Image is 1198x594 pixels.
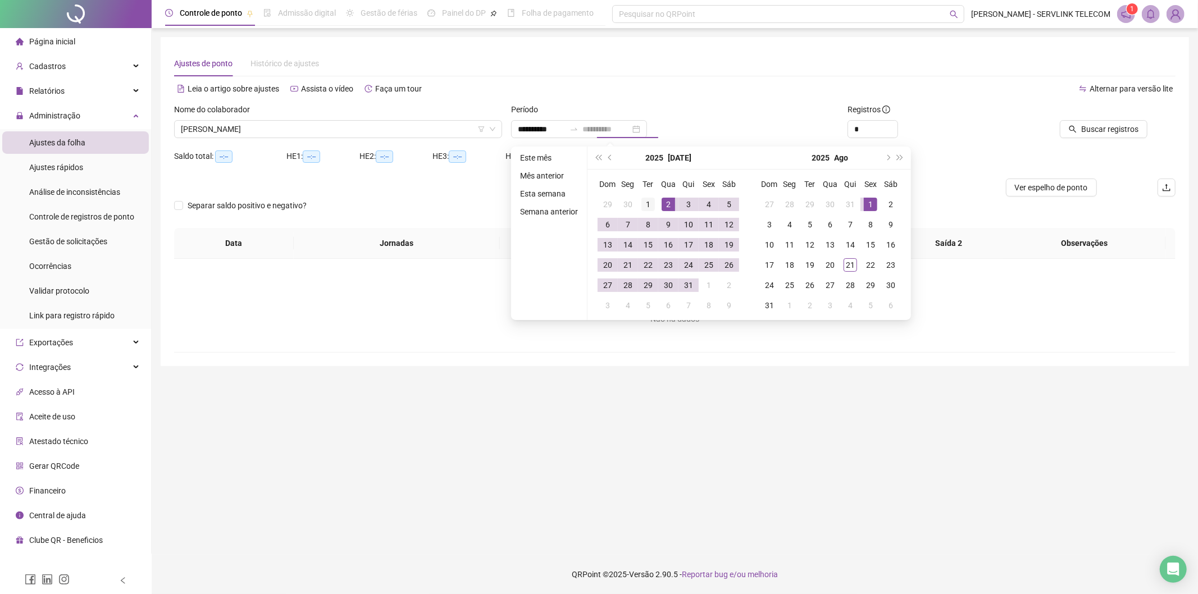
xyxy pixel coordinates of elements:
div: 29 [864,278,877,292]
div: 22 [864,258,877,272]
div: 26 [722,258,736,272]
div: 5 [864,299,877,312]
span: linkedin [42,574,53,585]
td: 2025-07-11 [699,214,719,235]
th: Dom [759,174,780,194]
div: 9 [722,299,736,312]
span: info-circle [882,106,890,113]
div: HE 2: [359,150,432,163]
label: Nome do colaborador [174,103,257,116]
div: 23 [662,258,675,272]
td: 2025-07-06 [598,214,618,235]
td: 2025-06-29 [598,194,618,214]
td: 2025-08-22 [860,255,881,275]
button: super-next-year [894,147,907,169]
td: 2025-07-18 [699,235,719,255]
sup: 1 [1127,3,1138,15]
span: Exportações [29,338,73,347]
span: dollar [16,487,24,495]
td: 2025-07-30 [820,194,840,214]
span: Financeiro [29,486,66,495]
button: prev-year [604,147,617,169]
td: 2025-08-09 [719,295,739,316]
span: Alternar para versão lite [1090,84,1173,93]
div: 17 [682,238,695,252]
div: 3 [601,299,614,312]
span: Admissão digital [278,8,336,17]
td: 2025-07-21 [618,255,638,275]
span: file-done [263,9,271,17]
span: to [570,125,578,134]
th: Sex [699,174,719,194]
div: 15 [864,238,877,252]
div: Não há dados [188,313,1162,325]
div: 18 [783,258,796,272]
div: HE 3: [432,150,505,163]
td: 2025-08-14 [840,235,860,255]
td: 2025-08-09 [881,214,901,235]
td: 2025-08-03 [759,214,780,235]
td: 2025-08-29 [860,275,881,295]
span: Faça um tour [375,84,422,93]
button: next-year [881,147,894,169]
label: Período [511,103,545,116]
span: filter [478,126,485,132]
th: Data [174,228,294,259]
td: 2025-08-02 [881,194,901,214]
button: month panel [668,147,691,169]
span: [PERSON_NAME] - SERVLINK TELECOM [971,8,1110,20]
td: 2025-07-08 [638,214,658,235]
th: Ter [800,174,820,194]
span: Integrações [29,363,71,372]
th: Dom [598,174,618,194]
button: year panel [812,147,830,169]
div: 16 [662,238,675,252]
div: 9 [662,218,675,231]
td: 2025-08-08 [699,295,719,316]
div: 12 [722,218,736,231]
span: pushpin [247,10,253,17]
td: 2025-07-14 [618,235,638,255]
td: 2025-08-10 [759,235,780,255]
div: 4 [783,218,796,231]
td: 2025-08-23 [881,255,901,275]
span: Cadastros [29,62,66,71]
span: file [16,87,24,95]
th: Seg [618,174,638,194]
td: 2025-07-05 [719,194,739,214]
div: 30 [823,198,837,211]
div: 18 [702,238,716,252]
div: 14 [621,238,635,252]
td: 2025-09-02 [800,295,820,316]
td: 2025-06-30 [618,194,638,214]
div: 1 [641,198,655,211]
td: 2025-07-27 [598,275,618,295]
span: Ajustes de ponto [174,59,233,68]
div: 19 [803,258,817,272]
div: 27 [823,278,837,292]
td: 2025-08-17 [759,255,780,275]
span: Reportar bug e/ou melhoria [682,570,778,579]
span: book [507,9,515,17]
td: 2025-09-05 [860,295,881,316]
th: Qua [658,174,678,194]
span: Registros [848,103,890,116]
span: history [365,85,372,93]
span: Ajustes da folha [29,138,85,147]
div: 11 [702,218,716,231]
div: 22 [641,258,655,272]
span: Leia o artigo sobre ajustes [188,84,279,93]
span: Ver espelho de ponto [1015,181,1088,194]
span: upload [1162,183,1171,192]
td: 2025-08-06 [658,295,678,316]
span: instagram [58,574,70,585]
td: 2025-07-31 [840,194,860,214]
td: 2025-08-06 [820,214,840,235]
div: 6 [601,218,614,231]
span: qrcode [16,462,24,470]
span: search [1069,125,1077,133]
span: youtube [290,85,298,93]
div: 27 [601,278,614,292]
td: 2025-07-27 [759,194,780,214]
div: 15 [641,238,655,252]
